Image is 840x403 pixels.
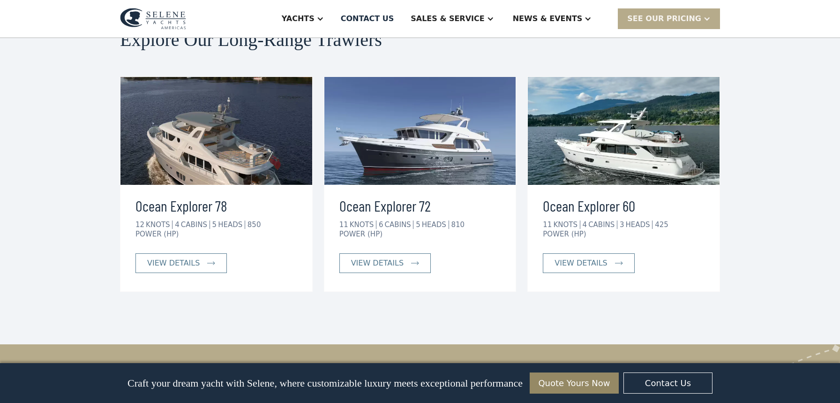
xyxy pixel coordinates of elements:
img: icon [207,261,215,265]
div: KNOTS [146,221,172,229]
div: POWER (HP) [135,230,179,238]
div: KNOTS [553,221,580,229]
div: 12 [135,221,144,229]
div: Contact US [341,13,394,24]
div: 810 [451,221,465,229]
div: CABINS [384,221,413,229]
div: Sales & Service [411,13,484,24]
input: Yes, I’d like to receive SMS updates.Reply STOP to unsubscribe at any time. [2,380,8,387]
div: 5 [212,221,217,229]
div: 425 [655,221,668,229]
div: SEE Our Pricing [627,13,701,24]
a: view details [339,253,431,273]
img: icon [411,261,419,265]
img: logo [120,8,186,30]
div: HEADS [625,221,652,229]
div: 3 [620,221,624,229]
p: Craft your dream yacht with Selene, where customizable luxury meets exceptional performance [127,377,523,389]
h2: Explore Our Long-Range Trawlers [120,30,720,50]
div: 11 [339,221,348,229]
a: view details [543,253,634,273]
h3: Ocean Explorer 78 [135,194,297,217]
div: HEADS [422,221,449,229]
div: 6 [379,221,383,229]
div: HEADS [218,221,245,229]
span: Reply STOP to unsubscribe at any time. [2,381,145,396]
div: view details [351,258,404,269]
strong: Yes, I’d like to receive SMS updates. [11,381,112,388]
div: 850 [247,221,261,229]
div: Yachts [282,13,315,24]
div: POWER (HP) [543,230,586,238]
div: 4 [583,221,587,229]
div: SEE Our Pricing [618,8,720,29]
div: 11 [543,221,552,229]
h3: Ocean Explorer 60 [543,194,705,217]
div: view details [555,258,607,269]
img: icon [615,261,623,265]
div: News & EVENTS [513,13,583,24]
div: KNOTS [350,221,376,229]
span: Tick the box below to receive occasional updates, exclusive offers, and VIP access via text message. [1,320,150,345]
div: POWER (HP) [339,230,382,238]
a: view details [135,253,227,273]
div: CABINS [588,221,617,229]
a: Quote Yours Now [530,373,619,394]
div: CABINS [181,221,210,229]
div: 5 [416,221,420,229]
h3: Ocean Explorer 72 [339,194,501,217]
a: Contact Us [623,373,712,394]
div: 4 [175,221,180,229]
div: view details [147,258,200,269]
span: We respect your time - only the good stuff, never spam. [1,351,146,367]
